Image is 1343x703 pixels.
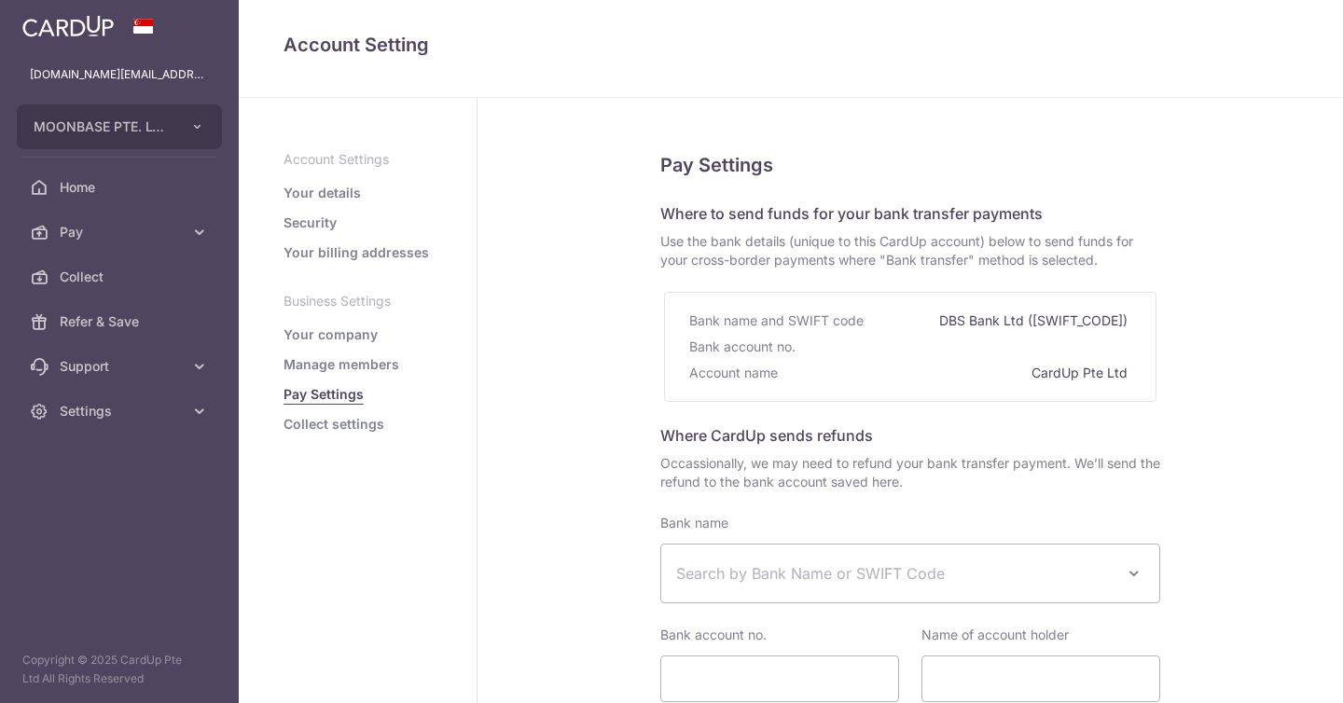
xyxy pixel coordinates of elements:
span: Use the bank details (unique to this CardUp account) below to send funds for your cross-border pa... [660,232,1160,269]
span: Home [60,178,183,197]
p: Business Settings [284,292,432,310]
a: Manage members [284,355,399,374]
img: CardUp [22,15,114,37]
div: Bank account no. [689,334,799,360]
a: Your company [284,325,378,344]
span: Refer & Save [60,312,183,331]
p: [DOMAIN_NAME][EMAIL_ADDRESS][DOMAIN_NAME] [30,65,209,84]
label: Name of account holder [921,626,1069,644]
button: MOONBASE PTE. LTD. [17,104,222,149]
div: CardUp Pte Ltd [1031,360,1131,386]
p: Account Settings [284,150,432,169]
span: Occassionally, we may need to refund your bank transfer payment. We’ll send the refund to the ban... [660,454,1160,491]
span: Pay [60,223,183,241]
iframe: Opens a widget where you can find more information [1223,647,1324,694]
label: Bank account no. [660,626,767,644]
h5: Pay Settings [660,150,1160,180]
span: Collect [60,268,183,286]
span: translation missing: en.refund_bank_accounts.show.title.account_setting [284,34,429,56]
span: Settings [60,402,183,420]
span: MOONBASE PTE. LTD. [34,117,172,136]
label: Bank name [660,514,728,532]
span: Search by Bank Name or SWIFT Code [676,562,1115,585]
a: Your billing addresses [284,243,429,262]
a: Collect settings [284,415,384,434]
a: Security [284,214,337,232]
div: Bank name and SWIFT code [689,308,867,334]
div: Account name [689,360,782,386]
a: Pay Settings [284,385,364,404]
span: Where CardUp sends refunds [660,426,873,445]
span: Support [60,357,183,376]
div: DBS Bank Ltd ([SWIFT_CODE]) [939,308,1131,334]
span: Where to send funds for your bank transfer payments [660,204,1043,223]
a: Your details [284,184,361,202]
